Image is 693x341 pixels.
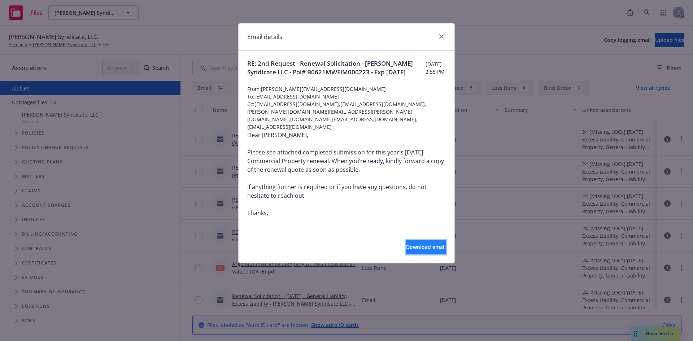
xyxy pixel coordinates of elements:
span: From: [PERSON_NAME][EMAIL_ADDRESS][DOMAIN_NAME] [247,85,446,93]
span: To: [EMAIL_ADDRESS][DOMAIN_NAME] [247,93,446,100]
span: RE: 2nd Request - Renewal Solicitation - [PERSON_NAME] Syndicate LLC - Pol# B0621MWEIM000223 - Ex... [247,59,426,76]
button: Download email [406,240,446,254]
span: Download email [406,244,446,250]
h1: Email details [247,32,282,41]
span: [DATE] 2:55 PM [426,60,446,75]
a: close [437,32,446,41]
span: Cc: [EMAIL_ADDRESS][DOMAIN_NAME],[EMAIL_ADDRESS][DOMAIN_NAME],[PERSON_NAME][DOMAIN_NAME][EMAIL_AD... [247,100,446,131]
